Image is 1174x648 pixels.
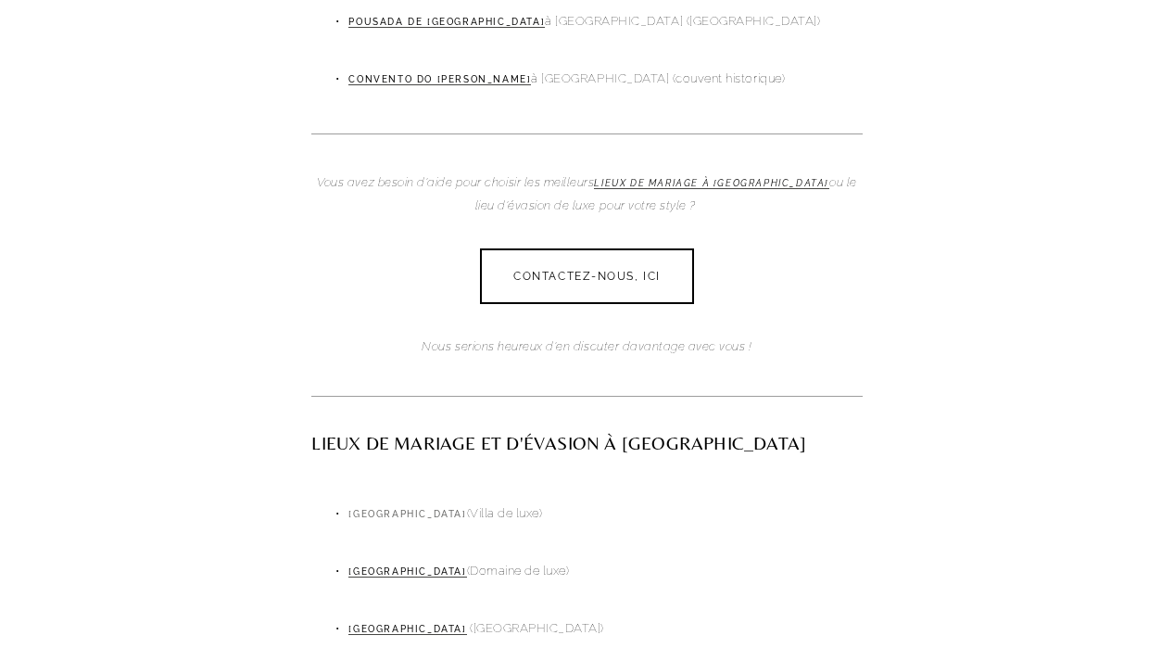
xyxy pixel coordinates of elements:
[348,624,466,635] a: [GEOGRAPHIC_DATA]
[348,566,466,578] a: [GEOGRAPHIC_DATA]
[317,175,594,189] font: Vous avez besoin d'aide pour choisir les meilleurs
[348,509,466,520] a: [GEOGRAPHIC_DATA]
[348,509,466,519] font: [GEOGRAPHIC_DATA]
[348,624,466,634] font: [GEOGRAPHIC_DATA]
[545,14,820,28] font: à [GEOGRAPHIC_DATA] ([GEOGRAPHIC_DATA])
[348,74,531,84] font: Convento Do [PERSON_NAME]
[470,621,604,635] font: ([GEOGRAPHIC_DATA])
[348,17,545,28] a: POUSADA DE [GEOGRAPHIC_DATA]
[422,339,751,353] font: Nous serions heureux d'en discuter davantage avec vous !
[531,71,785,85] font: à [GEOGRAPHIC_DATA] (couvent historique)
[475,175,861,211] font: ou le lieu d'évasion de luxe pour votre style ?
[348,17,545,27] font: POUSADA DE [GEOGRAPHIC_DATA]
[467,506,543,520] font: (Villa de luxe)
[594,178,829,188] font: LIEUX DE MARIAGE À [GEOGRAPHIC_DATA]
[311,432,806,453] font: Lieux de mariage et d'évasion à [GEOGRAPHIC_DATA]
[594,178,829,189] a: LIEUX DE MARIAGE À [GEOGRAPHIC_DATA]
[348,74,531,85] a: Convento Do [PERSON_NAME]
[513,270,661,283] font: CONTACTEZ-NOUS, ICI
[467,564,570,578] font: (Domaine de luxe)
[480,248,694,304] a: CONTACTEZ-NOUS, ICI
